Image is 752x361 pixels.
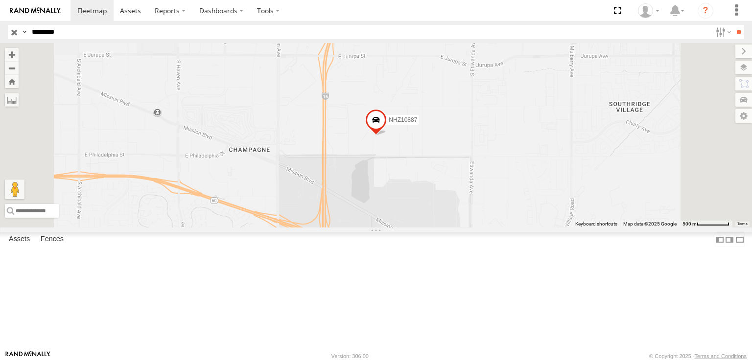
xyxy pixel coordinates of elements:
div: Version: 306.00 [331,353,369,359]
label: Dock Summary Table to the Right [725,232,734,247]
span: NHZ10887 [389,116,417,123]
a: Terms (opens in new tab) [737,222,748,226]
div: © Copyright 2025 - [649,353,747,359]
a: Visit our Website [5,351,50,361]
label: Search Filter Options [712,25,733,39]
button: Zoom out [5,61,19,75]
div: Zulema McIntosch [634,3,663,18]
label: Search Query [21,25,28,39]
label: Assets [4,233,35,247]
label: Measure [5,93,19,107]
label: Dock Summary Table to the Left [715,232,725,247]
a: Terms and Conditions [695,353,747,359]
label: Map Settings [735,109,752,123]
button: Drag Pegman onto the map to open Street View [5,180,24,199]
button: Zoom Home [5,75,19,88]
button: Keyboard shortcuts [575,221,617,227]
i: ? [698,3,713,19]
img: rand-logo.svg [10,7,61,14]
button: Zoom in [5,48,19,61]
label: Hide Summary Table [735,232,745,247]
span: Map data ©2025 Google [623,221,677,226]
span: 500 m [682,221,697,226]
label: Fences [36,233,69,247]
button: Map Scale: 500 m per 63 pixels [680,221,732,227]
